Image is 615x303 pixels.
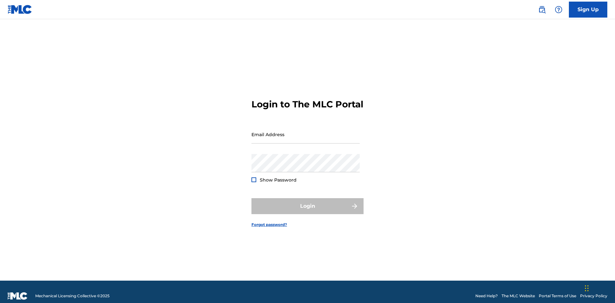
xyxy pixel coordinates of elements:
[502,293,535,299] a: The MLC Website
[8,292,28,300] img: logo
[35,293,110,299] span: Mechanical Licensing Collective © 2025
[585,279,589,298] div: Drag
[475,293,498,299] a: Need Help?
[583,272,615,303] iframe: Chat Widget
[569,2,607,18] a: Sign Up
[8,5,32,14] img: MLC Logo
[251,222,287,228] a: Forgot password?
[251,99,363,110] h3: Login to The MLC Portal
[539,293,576,299] a: Portal Terms of Use
[555,6,562,13] img: help
[552,3,565,16] div: Help
[580,293,607,299] a: Privacy Policy
[536,3,548,16] a: Public Search
[260,177,297,183] span: Show Password
[538,6,546,13] img: search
